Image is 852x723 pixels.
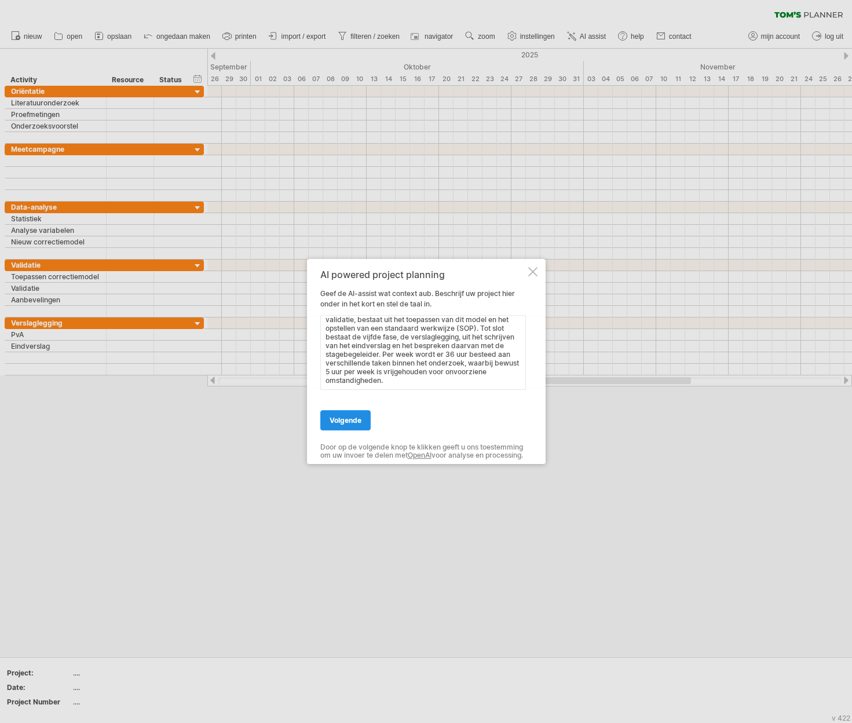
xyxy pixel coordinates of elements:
[320,443,526,460] div: Door op de volgende knop te klikken geeft u ons toestemming om uw invoer te delen met voor analys...
[320,410,371,430] a: volgende
[320,269,526,280] div: AI powered project planning
[330,416,361,425] span: volgende
[320,269,526,454] div: Geef de AI-assist wat context aub. Beschrijf uw project hier onder in het kort en stel de taal in.
[408,451,432,460] a: OpenAI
